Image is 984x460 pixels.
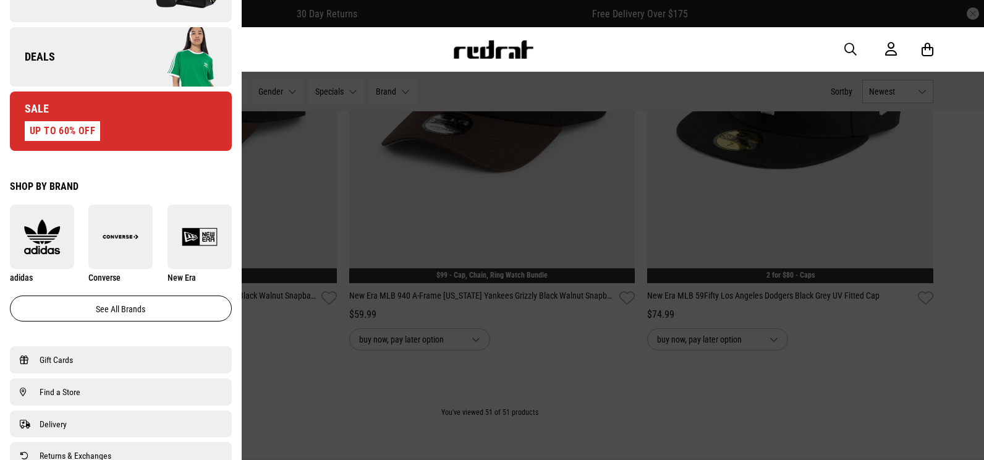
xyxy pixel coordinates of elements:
a: adidas adidas [10,205,74,283]
a: Gift Cards [20,352,222,367]
a: See all brands [10,296,232,322]
span: adidas [10,273,33,283]
span: Converse [88,273,121,283]
a: Deals Company [10,27,232,87]
img: New Era [168,219,232,255]
img: Converse [88,219,153,255]
a: Converse Converse [88,205,153,283]
span: Delivery [40,417,67,432]
img: Redrat logo [452,40,534,59]
span: New Era [168,273,196,283]
img: Company [121,26,231,88]
img: adidas [10,219,74,255]
button: Open LiveChat chat widget [10,5,47,42]
a: New Era New Era [168,205,232,283]
span: Find a Store [40,385,80,399]
div: UP TO 60% OFF [25,121,100,141]
span: Deals [10,49,55,64]
span: Gift Cards [40,352,73,367]
span: Sale [10,101,49,116]
a: Sale UP TO 60% OFF [10,92,232,151]
div: Shop by Brand [10,181,232,192]
a: Delivery [20,417,222,432]
a: Find a Store [20,385,222,399]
